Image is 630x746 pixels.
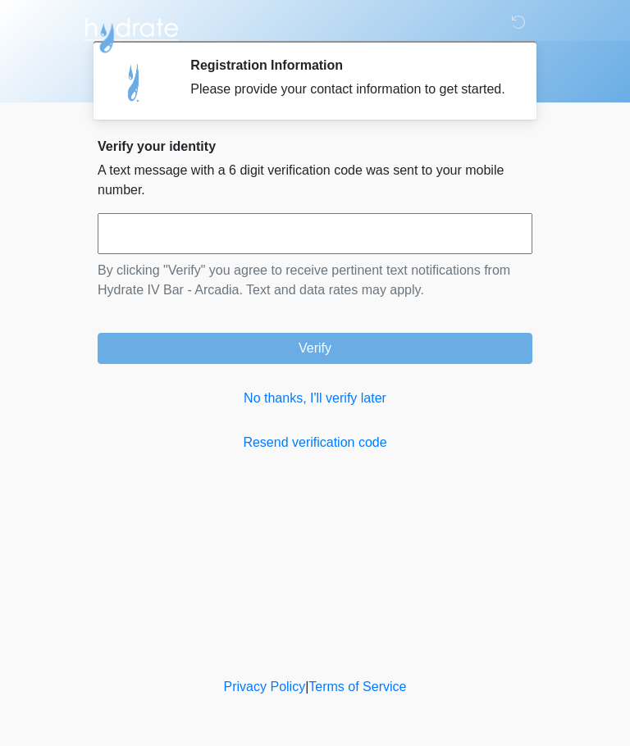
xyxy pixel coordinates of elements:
a: No thanks, I'll verify later [98,389,532,408]
a: Terms of Service [308,680,406,694]
img: Agent Avatar [110,57,159,107]
div: Please provide your contact information to get started. [190,80,508,99]
a: Privacy Policy [224,680,306,694]
a: Resend verification code [98,433,532,453]
h2: Verify your identity [98,139,532,154]
a: | [305,680,308,694]
p: By clicking "Verify" you agree to receive pertinent text notifications from Hydrate IV Bar - Arca... [98,261,532,300]
p: A text message with a 6 digit verification code was sent to your mobile number. [98,161,532,200]
button: Verify [98,333,532,364]
img: Hydrate IV Bar - Arcadia Logo [81,12,181,54]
